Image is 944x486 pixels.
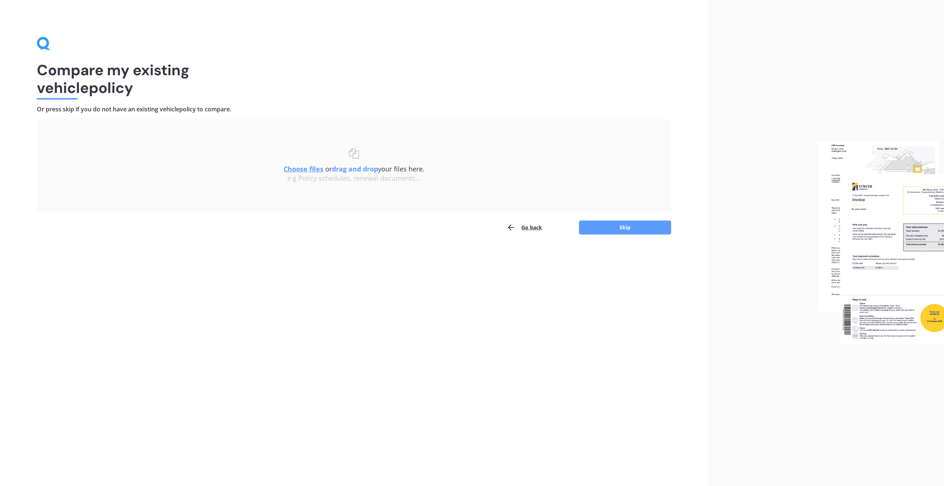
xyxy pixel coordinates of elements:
button: Go back [507,220,542,235]
h1: Compare my existing vehicle policy [37,61,671,97]
img: files.webp [818,142,944,344]
u: Choose files [284,164,323,173]
b: drag and drop [332,164,378,173]
span: or your files here. [284,164,424,173]
h4: Or press skip if you do not have an existing vehicle policy to compare. [37,105,671,113]
button: Skip [579,221,671,235]
div: e.g Policy schedules, renewal documents... [52,174,656,183]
